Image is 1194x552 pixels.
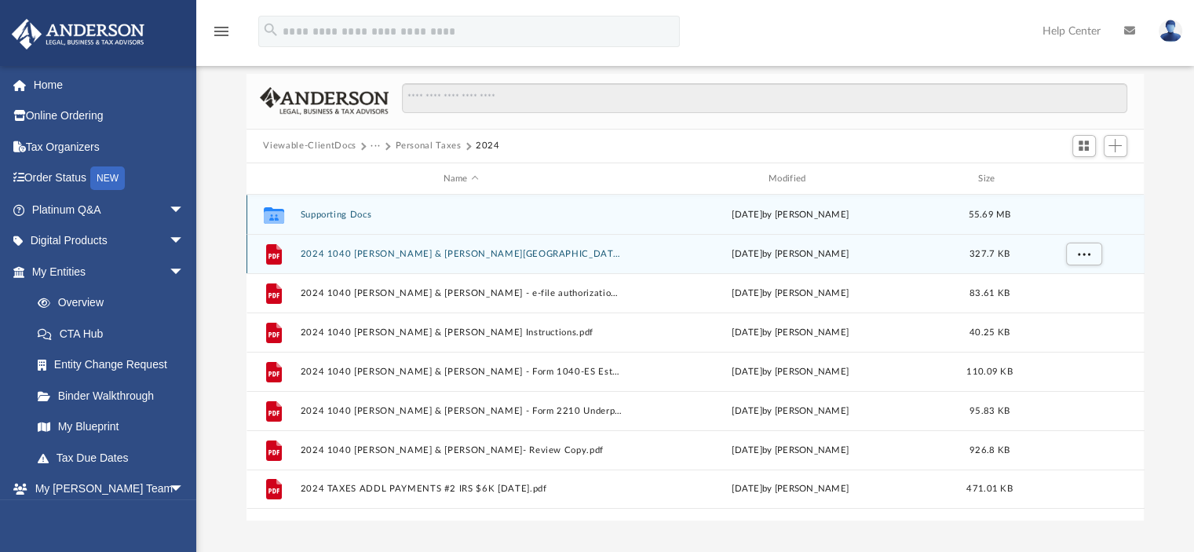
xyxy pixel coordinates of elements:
div: [DATE] by [PERSON_NAME] [629,208,951,222]
button: ··· [371,139,381,153]
a: Tax Due Dates [22,442,208,473]
a: Platinum Q&Aarrow_drop_down [11,194,208,225]
a: menu [212,30,231,41]
a: My Blueprint [22,411,200,443]
button: Add [1104,135,1127,157]
button: 2024 [476,139,500,153]
a: Overview [22,287,208,319]
a: CTA Hub [22,318,208,349]
span: 40.25 KB [969,328,1009,337]
button: Switch to Grid View [1072,135,1096,157]
span: 926.8 KB [969,446,1009,455]
div: [DATE] by [PERSON_NAME] [629,404,951,419]
button: More options [1065,360,1101,384]
div: [DATE] by [PERSON_NAME] [629,326,951,340]
a: My Entitiesarrow_drop_down [11,256,208,287]
div: Modified [629,172,951,186]
span: 110.09 KB [966,367,1012,376]
button: More options [1065,321,1101,345]
i: search [262,21,279,38]
span: 55.69 MB [968,210,1010,219]
a: Tax Organizers [11,131,208,163]
button: 2024 1040 [PERSON_NAME] & [PERSON_NAME] Instructions.pdf [300,327,622,338]
button: 2024 TAXES ADDL PAYMENTS #2 IRS $6K [DATE].pdf [300,484,622,495]
button: More options [1065,439,1101,462]
button: Viewable-ClientDocs [263,139,356,153]
span: arrow_drop_down [169,194,200,226]
button: 2024 1040 [PERSON_NAME] & [PERSON_NAME] - Form 2210 Underpayment of Estimated Tax Voucher.pdf [300,406,622,416]
div: [DATE] by [PERSON_NAME] [629,444,951,458]
button: 2024 1040 [PERSON_NAME] & [PERSON_NAME][GEOGRAPHIC_DATA] ([GEOGRAPHIC_DATA] Cities) Print, Sign, ... [300,249,622,259]
span: arrow_drop_down [169,473,200,506]
div: NEW [90,166,125,190]
div: Size [958,172,1021,186]
img: Anderson Advisors Platinum Portal [7,19,149,49]
div: grid [246,195,1145,520]
button: 2024 1040 [PERSON_NAME] & [PERSON_NAME] - e-file authorization - please sign.pdf [300,288,622,298]
button: More options [1065,400,1101,423]
span: 327.7 KB [969,250,1009,258]
div: Name [299,172,622,186]
button: More options [1065,282,1101,305]
a: Home [11,69,208,101]
div: id [1028,172,1137,186]
button: Personal Taxes [395,139,461,153]
div: id [253,172,292,186]
span: 83.61 KB [969,289,1009,298]
div: [DATE] by [PERSON_NAME] [629,247,951,261]
div: [DATE] by [PERSON_NAME] [629,287,951,301]
a: Digital Productsarrow_drop_down [11,225,208,257]
button: 2024 1040 [PERSON_NAME] & [PERSON_NAME] - Form 1040-ES Estimated Tax Voucher.pdf [300,367,622,377]
i: menu [212,22,231,41]
button: More options [1065,243,1101,266]
a: My [PERSON_NAME] Teamarrow_drop_down [11,473,200,505]
div: [DATE] by [PERSON_NAME] [629,365,951,379]
a: Online Ordering [11,101,208,132]
button: 2024 1040 [PERSON_NAME] & [PERSON_NAME]- Review Copy.pdf [300,445,622,455]
a: Order StatusNEW [11,163,208,195]
span: 95.83 KB [969,407,1009,415]
span: 471.01 KB [966,485,1012,494]
img: User Pic [1159,20,1182,42]
span: arrow_drop_down [169,256,200,288]
a: Entity Change Request [22,349,208,381]
div: [DATE] by [PERSON_NAME] [629,483,951,497]
button: Supporting Docs [300,210,622,220]
span: arrow_drop_down [169,225,200,258]
input: Search files and folders [402,83,1126,113]
a: Binder Walkthrough [22,380,208,411]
